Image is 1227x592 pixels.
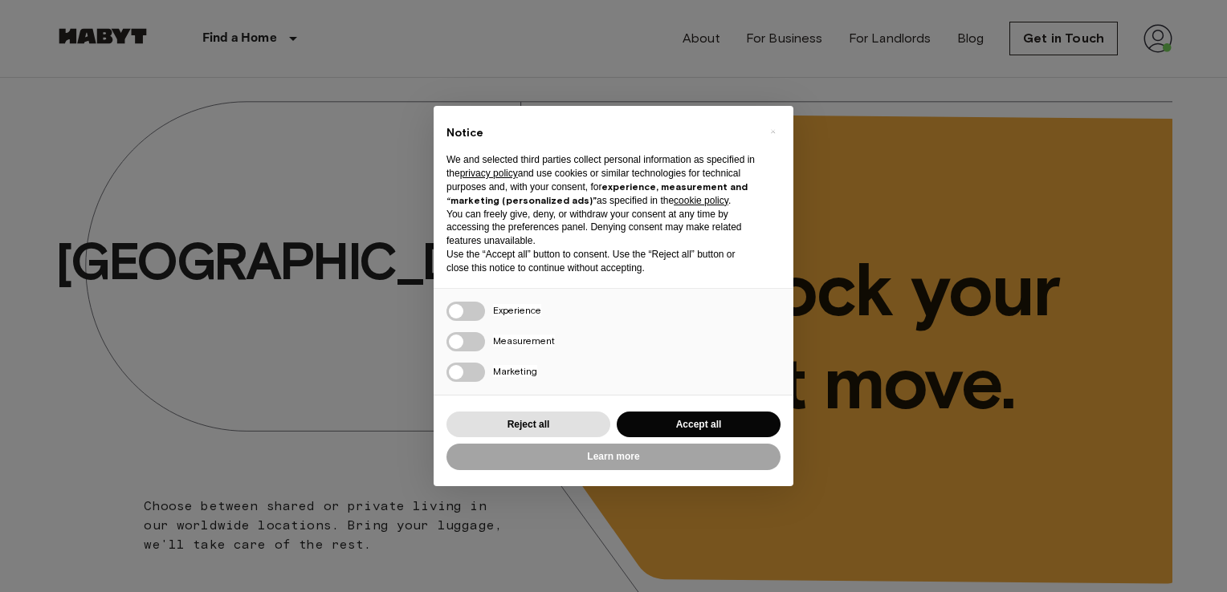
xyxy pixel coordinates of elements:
[446,125,755,141] h2: Notice
[770,122,776,141] span: ×
[493,304,541,316] span: Experience
[446,444,781,470] button: Learn more
[446,153,755,207] p: We and selected third parties collect personal information as specified in the and use cookies or...
[760,119,785,144] button: Close this notice
[493,365,537,377] span: Marketing
[446,208,755,248] p: You can freely give, deny, or withdraw your consent at any time by accessing the preferences pane...
[446,180,748,206] strong: experience, measurement and “marketing (personalized ads)”
[446,412,610,438] button: Reject all
[460,168,518,179] a: privacy policy
[493,335,555,347] span: Measurement
[674,195,728,206] a: cookie policy
[617,412,781,438] button: Accept all
[446,248,755,275] p: Use the “Accept all” button to consent. Use the “Reject all” button or close this notice to conti...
